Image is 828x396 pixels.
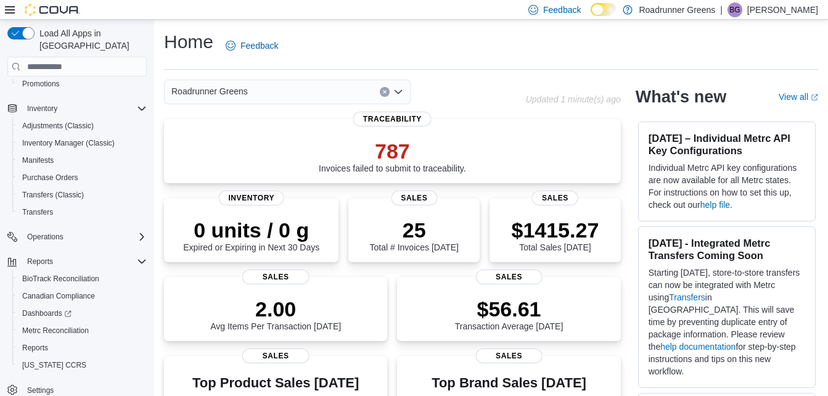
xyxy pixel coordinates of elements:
[17,340,147,355] span: Reports
[17,188,147,202] span: Transfers (Classic)
[649,162,805,211] p: Individual Metrc API key configurations are now available for all Metrc states. For instructions ...
[27,386,54,395] span: Settings
[17,170,147,185] span: Purchase Orders
[171,84,248,99] span: Roadrunner Greens
[17,118,99,133] a: Adjustments (Classic)
[17,153,59,168] a: Manifests
[22,79,60,89] span: Promotions
[17,323,147,338] span: Metrc Reconciliation
[17,118,147,133] span: Adjustments (Classic)
[12,75,152,93] button: Promotions
[12,152,152,169] button: Manifests
[319,139,466,173] div: Invoices failed to submit to traceability.
[720,2,723,17] p: |
[17,306,76,321] a: Dashboards
[22,138,115,148] span: Inventory Manager (Classic)
[174,376,377,390] h3: Top Product Sales [DATE]
[393,87,403,97] button: Open list of options
[811,94,818,101] svg: External link
[370,218,459,242] p: 25
[17,205,58,220] a: Transfers
[183,218,319,252] div: Expired or Expiring in Next 30 Days
[532,191,578,205] span: Sales
[22,343,48,353] span: Reports
[17,271,104,286] a: BioTrack Reconciliation
[455,297,564,331] div: Transaction Average [DATE]
[12,186,152,204] button: Transfers (Classic)
[319,139,466,163] p: 787
[17,289,100,303] a: Canadian Compliance
[12,134,152,152] button: Inventory Manager (Classic)
[728,2,742,17] div: Brisa Garcia
[22,360,86,370] span: [US_STATE] CCRS
[22,254,58,269] button: Reports
[432,376,586,390] h3: Top Brand Sales [DATE]
[543,4,581,16] span: Feedback
[511,218,599,252] div: Total Sales [DATE]
[210,297,341,331] div: Avg Items Per Transaction [DATE]
[164,30,213,54] h1: Home
[27,257,53,266] span: Reports
[660,342,736,352] a: help documentation
[22,190,84,200] span: Transfers (Classic)
[17,306,147,321] span: Dashboards
[747,2,818,17] p: [PERSON_NAME]
[12,322,152,339] button: Metrc Reconciliation
[17,76,147,91] span: Promotions
[242,349,309,363] span: Sales
[12,169,152,186] button: Purchase Orders
[12,357,152,374] button: [US_STATE] CCRS
[17,153,147,168] span: Manifests
[240,39,278,52] span: Feedback
[12,339,152,357] button: Reports
[218,191,284,205] span: Inventory
[391,191,437,205] span: Sales
[221,33,283,58] a: Feedback
[17,358,147,373] span: Washington CCRS
[17,289,147,303] span: Canadian Compliance
[210,297,341,321] p: 2.00
[27,232,64,242] span: Operations
[17,323,94,338] a: Metrc Reconciliation
[700,200,730,210] a: help file
[12,287,152,305] button: Canadian Compliance
[22,291,95,301] span: Canadian Compliance
[22,326,89,336] span: Metrc Reconciliation
[649,266,805,377] p: Starting [DATE], store-to-store transfers can now be integrated with Metrc using in [GEOGRAPHIC_D...
[35,27,147,52] span: Load All Apps in [GEOGRAPHIC_DATA]
[2,228,152,245] button: Operations
[370,218,459,252] div: Total # Invoices [DATE]
[526,94,621,104] p: Updated 1 minute(s) ago
[22,101,147,116] span: Inventory
[475,349,543,363] span: Sales
[22,101,62,116] button: Inventory
[511,218,599,242] p: $1415.27
[380,87,390,97] button: Clear input
[22,173,78,183] span: Purchase Orders
[591,16,591,17] span: Dark Mode
[475,270,543,284] span: Sales
[669,292,705,302] a: Transfers
[25,4,80,16] img: Cova
[22,229,147,244] span: Operations
[17,136,120,151] a: Inventory Manager (Classic)
[729,2,740,17] span: BG
[22,254,147,269] span: Reports
[12,270,152,287] button: BioTrack Reconciliation
[22,274,99,284] span: BioTrack Reconciliation
[22,229,68,244] button: Operations
[17,188,89,202] a: Transfers (Classic)
[779,92,818,102] a: View allExternal link
[649,132,805,157] h3: [DATE] – Individual Metrc API Key Configurations
[242,270,309,284] span: Sales
[22,308,72,318] span: Dashboards
[27,104,57,113] span: Inventory
[649,237,805,262] h3: [DATE] - Integrated Metrc Transfers Coming Soon
[22,121,94,131] span: Adjustments (Classic)
[12,117,152,134] button: Adjustments (Classic)
[2,253,152,270] button: Reports
[455,297,564,321] p: $56.61
[17,358,91,373] a: [US_STATE] CCRS
[17,205,147,220] span: Transfers
[2,100,152,117] button: Inventory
